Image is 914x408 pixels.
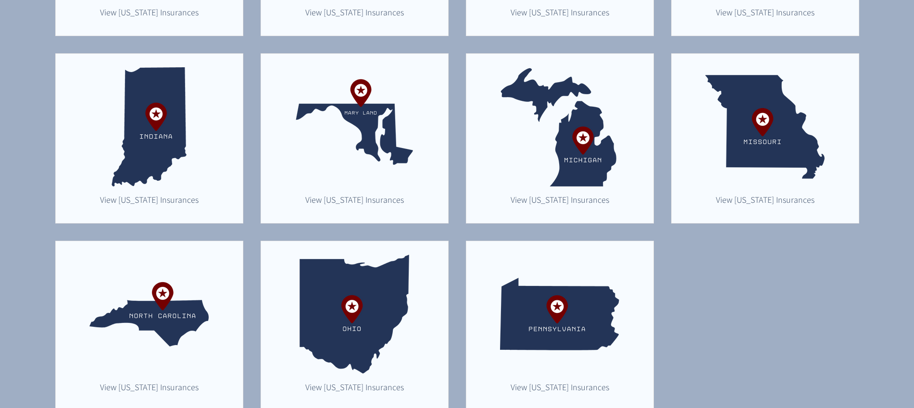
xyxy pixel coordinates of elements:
[711,5,820,19] a: View Idaho Insurances
[295,67,414,186] img: TelebehavioralHealth.US Placeholder
[711,192,820,207] a: View Missouri Insurances
[300,192,409,207] a: View Maryland Insurances
[89,255,209,374] img: TelebehavioralHealth.US Placeholder
[305,194,404,205] span: View [US_STATE] Insurances
[716,194,814,205] span: View [US_STATE] Insurances
[705,67,825,186] img: TelebehavioralHealth.US Placeholder
[500,255,619,374] img: TelebehavioralHealth.US Placeholder
[95,5,204,19] a: View California Insurances
[500,67,619,186] img: TelebehavioralHealth.US Placeholder
[89,67,209,186] img: TelebehavioralHealth.US Placeholder
[505,5,614,19] a: View Florida Insurances
[100,382,199,393] span: View [US_STATE] Insurances
[305,382,404,393] span: View [US_STATE] Insurances
[505,192,614,207] a: View Michigan Insurances
[511,194,609,205] span: View [US_STATE] Insurances
[95,380,204,394] a: View North Carolina Insurances
[505,380,614,394] a: View Pennsylvania Insurances
[511,382,609,393] span: View [US_STATE] Insurances
[100,7,199,18] span: View [US_STATE] Insurances
[95,192,204,207] a: View Indiana Insurances
[300,380,409,394] a: View Ohio Insurances
[100,194,199,205] span: View [US_STATE] Insurances
[295,255,414,374] img: TelebehavioralHealth.US Placeholder
[511,7,609,18] span: View [US_STATE] Insurances
[305,7,404,18] span: View [US_STATE] Insurances
[716,7,814,18] span: View [US_STATE] Insurances
[300,5,409,19] a: View Colorado Insurances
